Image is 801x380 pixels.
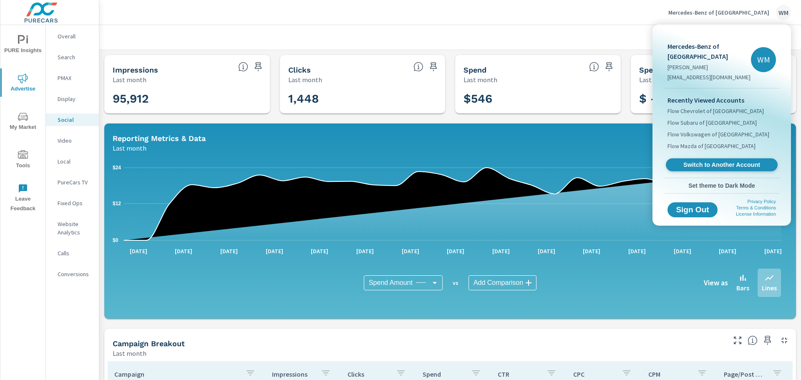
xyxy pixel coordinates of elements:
[667,202,718,217] button: Sign Out
[667,63,751,71] p: [PERSON_NAME]
[667,107,764,115] span: Flow Chevrolet of [GEOGRAPHIC_DATA]
[736,211,776,216] a: License Information
[667,118,757,127] span: Flow Subaru of [GEOGRAPHIC_DATA]
[664,178,779,193] button: Set theme to Dark Mode
[667,73,751,81] p: [EMAIL_ADDRESS][DOMAIN_NAME]
[670,161,773,169] span: Switch to Another Account
[667,130,769,138] span: Flow Volkswagen of [GEOGRAPHIC_DATA]
[736,205,776,210] a: Terms & Conditions
[667,182,776,189] span: Set theme to Dark Mode
[748,199,776,204] a: Privacy Policy
[751,47,776,72] div: WM
[666,159,778,171] a: Switch to Another Account
[667,95,776,105] p: Recently Viewed Accounts
[674,206,711,214] span: Sign Out
[667,41,751,61] p: Mercedes-Benz of [GEOGRAPHIC_DATA]
[667,142,756,150] span: Flow Mazda of [GEOGRAPHIC_DATA]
